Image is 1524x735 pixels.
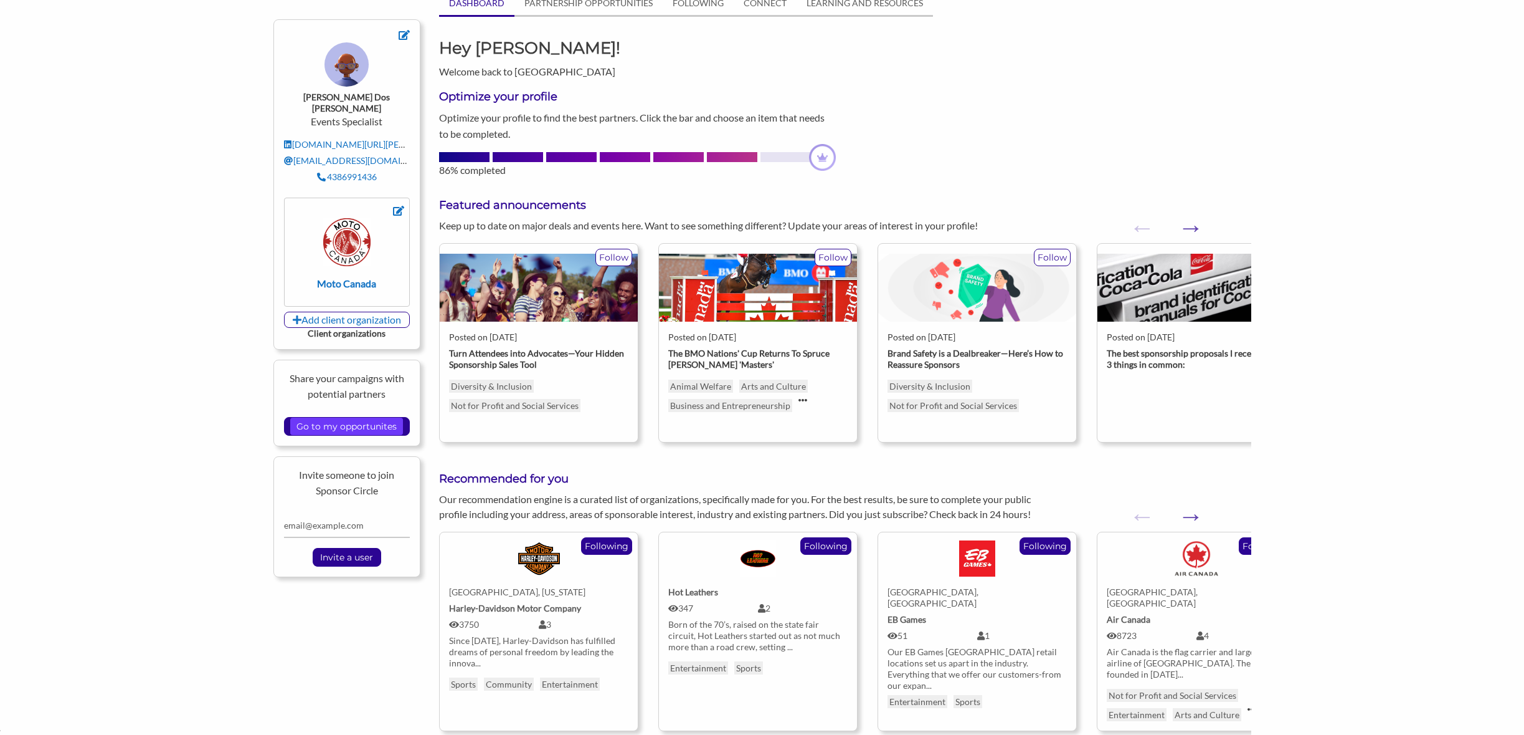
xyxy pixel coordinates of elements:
[449,399,580,412] a: Not for Profit and Social Services
[740,540,776,577] img: Hot Leathers Logo
[284,155,440,166] a: [EMAIL_ADDRESS][DOMAIN_NAME]
[314,549,379,566] input: Invite a user
[1196,630,1286,641] div: 4
[1173,708,1241,721] p: Arts and Culture
[734,661,763,675] p: Sports
[1034,249,1070,266] p: Follow
[449,635,628,669] div: Since [DATE], Harley-Davidson has fulfilled dreams of personal freedom by leading the innova...
[1178,504,1190,516] button: Next
[284,42,410,188] div: Events Specialist
[887,399,1019,412] p: Not for Profit and Social Services
[430,218,1053,233] div: Keep up to date on major deals and events here. Want to see something different? Update your area...
[449,678,478,691] a: Sports
[739,380,808,393] p: Arts and Culture
[284,312,410,328] a: Add client organization
[1020,538,1070,554] p: Following
[284,467,410,499] p: Invite someone to join Sponsor Circle
[1107,587,1286,609] div: [GEOGRAPHIC_DATA], [GEOGRAPHIC_DATA]
[887,332,1067,343] div: Posted on [DATE]
[668,332,848,343] div: Posted on [DATE]
[449,587,628,598] div: [GEOGRAPHIC_DATA], [US_STATE]
[668,587,718,597] strong: Hot Leathers
[512,540,566,577] img: Logo
[1107,646,1286,680] div: Air Canada is the flag carrier and largest airline of [GEOGRAPHIC_DATA]. The airline, founded in ...
[303,92,390,113] strong: [PERSON_NAME] Dos [PERSON_NAME]
[977,630,1067,641] div: 1
[596,249,632,266] p: Follow
[1129,215,1142,228] button: Previous
[878,254,1076,322] img: hro2n78csy6xogamkarv.png
[317,277,376,289] strong: Moto Canada
[439,198,1251,213] h3: Featured announcements
[887,695,947,708] p: Entertainment
[449,532,628,668] a: Logo[GEOGRAPHIC_DATA], [US_STATE]Harley-Davidson Motor Company37503Since [DATE], Harley-Davidson ...
[449,348,624,370] strong: Turn Attendees into Advocates—Your Hidden Sponsorship Sales Tool
[1107,630,1196,641] div: 8723
[1107,689,1238,702] p: Not for Profit and Social Services
[449,603,581,613] strong: Harley-Davidson Motor Company
[284,370,410,402] p: Share your campaigns with potential partners
[439,89,836,105] h3: Optimize your profile
[887,380,972,393] p: Diversity & Inclusion
[440,254,638,322] img: q1u5f2njez4wmhyqyyjf.png
[887,646,1067,691] div: Our EB Games [GEOGRAPHIC_DATA] retail locations set us apart in the industry. Everything that we ...
[1174,540,1219,577] img: Air Canada Logo
[1097,254,1295,322] img: kpbznxnh3kwzr1cg8vxa.jpg
[430,492,1053,522] div: Our recommendation engine is a curated list of organizations, specifically made for you. For the ...
[887,348,1063,370] strong: Brand Safety is a Dealbreaker—Here’s How to Reassure Sponsors
[887,587,1067,609] div: [GEOGRAPHIC_DATA], [GEOGRAPHIC_DATA]
[1107,708,1167,721] p: Entertainment
[582,538,632,554] p: Following
[1129,504,1142,516] button: Previous
[1178,215,1190,228] button: Next
[449,332,628,343] div: Posted on [DATE]
[284,514,410,538] input: email@example.com
[300,218,395,289] a: Moto Canada
[668,348,830,370] strong: The BMO Nations' Cup Returns To Spruce [PERSON_NAME] 'Masters'
[439,110,836,142] p: Optimize your profile to find the best partners. Click the bar and choose an item that needs to b...
[323,218,371,266] img: yp66v0sasgcapjckc3yt
[1107,614,1150,625] strong: Air Canada
[659,254,857,322] img: efthcbfqjzbgsek6vial.jpg
[668,619,848,653] div: Born of the 70’s, raised on the state fair circuit, Hot Leathers started out as not much more tha...
[954,695,982,708] p: Sports
[887,630,977,641] div: 51
[449,619,539,630] div: 3750
[668,603,758,614] div: 347
[809,144,836,171] img: dashboard-profile-progress-crown-a4ad1e52.png
[668,661,728,675] p: Entertainment
[430,37,637,79] div: Welcome back to [GEOGRAPHIC_DATA]
[539,619,628,630] div: 3
[439,471,1251,487] h3: Recommended for you
[439,163,836,178] div: 86% completed
[290,418,403,435] input: Go to my opportunites
[540,678,600,691] a: Entertainment
[959,540,995,577] img: EB Games Logo
[758,603,848,614] div: 2
[1239,538,1289,554] p: Following
[668,399,792,412] p: Business and Entrepreneurship
[484,678,534,691] a: Community
[324,42,369,87] img: ToyFaces_Colored_BG_8_cw6kwm
[449,380,534,393] a: Diversity & Inclusion
[815,249,851,266] p: Follow
[284,139,524,150] a: [DOMAIN_NAME][URL][PERSON_NAME][PERSON_NAME]
[801,538,851,554] p: Following
[439,37,628,59] h1: Hey [PERSON_NAME]!
[668,380,733,393] p: Animal Welfare
[887,614,926,625] strong: EB Games
[1107,348,1284,370] strong: The best sponsorship proposals I received had 3 things in common:
[308,328,386,339] strong: Client organizations
[1107,332,1286,343] div: Posted on [DATE]
[317,171,377,182] a: 4386991436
